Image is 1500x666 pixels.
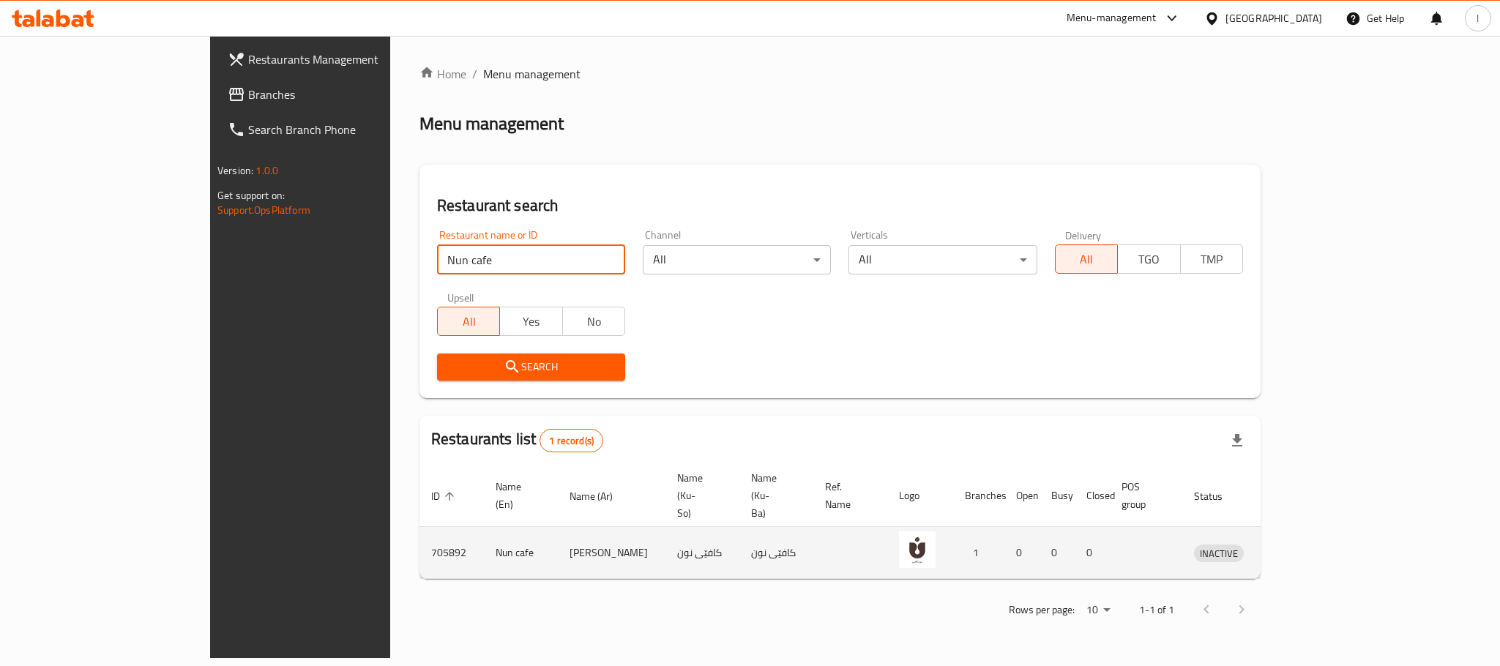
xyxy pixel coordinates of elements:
[1194,487,1242,505] span: Status
[1055,244,1118,274] button: All
[848,245,1037,274] div: All
[825,478,870,513] span: Ref. Name
[899,531,936,568] img: Nun cafe
[248,121,449,138] span: Search Branch Phone
[1075,465,1110,527] th: Closed
[643,245,831,274] div: All
[739,527,813,579] td: کافێی نون
[953,465,1004,527] th: Branches
[1004,465,1040,527] th: Open
[255,161,278,180] span: 1.0.0
[1194,545,1244,562] span: INACTIVE
[431,428,603,452] h2: Restaurants list
[216,42,460,77] a: Restaurants Management
[540,434,602,448] span: 1 record(s)
[431,487,459,505] span: ID
[499,307,562,336] button: Yes
[506,311,556,332] span: Yes
[484,527,558,579] td: Nun cafe
[1065,230,1102,240] label: Delivery
[1220,423,1255,458] div: Export file
[437,353,625,381] button: Search
[1004,527,1040,579] td: 0
[562,307,625,336] button: No
[953,527,1004,579] td: 1
[217,161,253,180] span: Version:
[1225,10,1322,26] div: [GEOGRAPHIC_DATA]
[496,478,540,513] span: Name (En)
[665,527,739,579] td: کافێی نون
[216,77,460,112] a: Branches
[437,245,625,274] input: Search for restaurant name or ID..
[248,50,449,68] span: Restaurants Management
[1139,601,1174,619] p: 1-1 of 1
[570,487,632,505] span: Name (Ar)
[1477,10,1479,26] span: l
[569,311,619,332] span: No
[472,65,477,83] li: /
[419,65,1261,83] nav: breadcrumb
[1180,244,1243,274] button: TMP
[540,429,603,452] div: Total records count
[677,469,722,522] span: Name (Ku-So)
[216,112,460,147] a: Search Branch Phone
[1075,527,1110,579] td: 0
[217,201,310,220] a: Support.OpsPlatform
[1081,599,1116,621] div: Rows per page:
[1067,10,1157,27] div: Menu-management
[248,86,449,103] span: Branches
[1122,478,1165,513] span: POS group
[751,469,796,522] span: Name (Ku-Ba)
[1124,249,1174,270] span: TGO
[419,465,1312,579] table: enhanced table
[217,186,285,205] span: Get support on:
[1187,249,1237,270] span: TMP
[1117,244,1180,274] button: TGO
[483,65,581,83] span: Menu management
[1194,545,1244,562] div: INACTIVE
[887,465,953,527] th: Logo
[1009,601,1075,619] p: Rows per page:
[1040,527,1075,579] td: 0
[419,112,564,135] h2: Menu management
[447,292,474,302] label: Upsell
[437,195,1243,217] h2: Restaurant search
[437,307,500,336] button: All
[558,527,665,579] td: [PERSON_NAME]
[1061,249,1112,270] span: All
[449,358,613,376] span: Search
[1040,465,1075,527] th: Busy
[444,311,494,332] span: All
